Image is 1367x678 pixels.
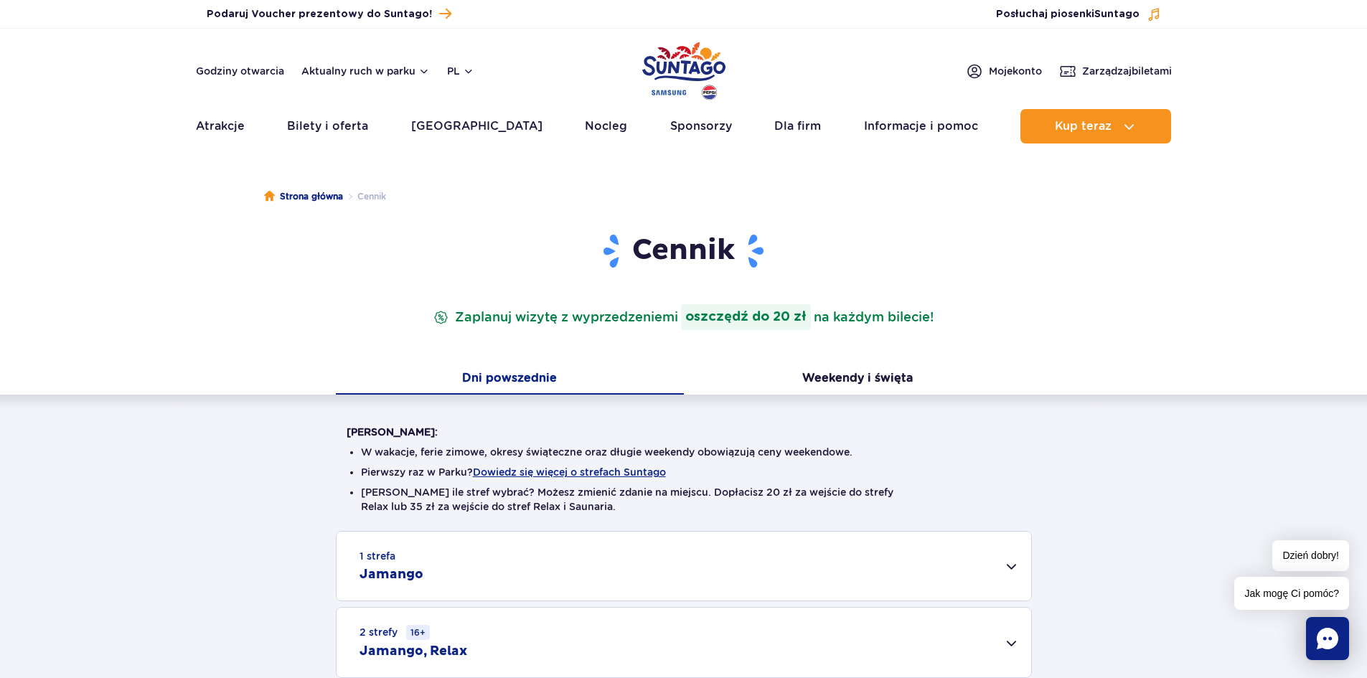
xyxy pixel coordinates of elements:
span: Dzień dobry! [1272,540,1349,571]
li: [PERSON_NAME] ile stref wybrać? Możesz zmienić zdanie na miejscu. Dopłacisz 20 zł za wejście do s... [361,485,1007,514]
button: Posłuchaj piosenkiSuntago [996,7,1161,22]
a: Nocleg [585,109,627,143]
span: Moje konto [989,64,1042,78]
a: Podaruj Voucher prezentowy do Suntago! [207,4,451,24]
button: pl [447,64,474,78]
h2: Jamango [360,566,423,583]
a: Zarządzajbiletami [1059,62,1172,80]
strong: oszczędź do 20 zł [681,304,811,330]
a: Dla firm [774,109,821,143]
button: Aktualny ruch w parku [301,65,430,77]
div: Chat [1306,617,1349,660]
span: Kup teraz [1055,120,1112,133]
small: 2 strefy [360,625,430,640]
a: Informacje i pomoc [864,109,978,143]
h1: Cennik [347,232,1021,270]
span: Posłuchaj piosenki [996,7,1140,22]
small: 16+ [406,625,430,640]
h2: Jamango, Relax [360,643,467,660]
a: Godziny otwarcia [196,64,284,78]
button: Kup teraz [1020,109,1171,143]
a: Bilety i oferta [287,109,368,143]
button: Dni powszednie [336,364,684,395]
li: Pierwszy raz w Parku? [361,465,1007,479]
button: Weekendy i święta [684,364,1032,395]
button: Dowiedz się więcej o strefach Suntago [473,466,666,478]
a: Sponsorzy [670,109,732,143]
a: Strona główna [264,189,343,204]
li: W wakacje, ferie zimowe, okresy świąteczne oraz długie weekendy obowiązują ceny weekendowe. [361,445,1007,459]
p: Zaplanuj wizytę z wyprzedzeniem na każdym bilecie! [431,304,936,330]
a: Mojekonto [966,62,1042,80]
span: Podaruj Voucher prezentowy do Suntago! [207,7,432,22]
a: Atrakcje [196,109,245,143]
li: Cennik [343,189,386,204]
strong: [PERSON_NAME]: [347,426,438,438]
a: [GEOGRAPHIC_DATA] [411,109,542,143]
span: Suntago [1094,9,1140,19]
a: Park of Poland [642,36,725,102]
small: 1 strefa [360,549,395,563]
span: Jak mogę Ci pomóc? [1234,577,1349,610]
span: Zarządzaj biletami [1082,64,1172,78]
